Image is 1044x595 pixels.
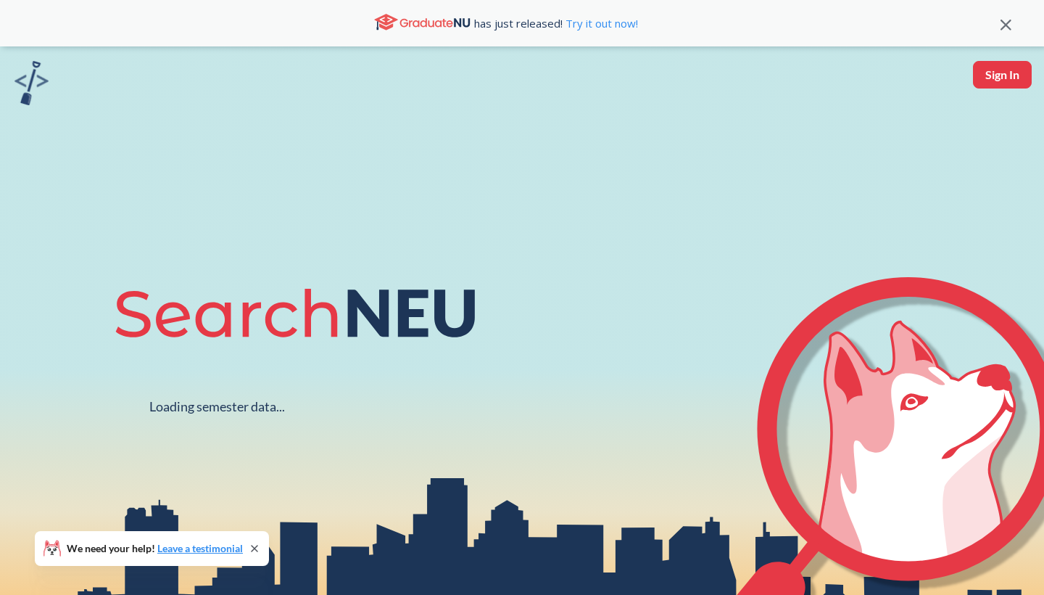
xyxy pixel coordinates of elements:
a: Leave a testimonial [157,542,243,554]
span: has just released! [474,15,638,31]
img: sandbox logo [14,61,49,105]
a: Try it out now! [563,16,638,30]
span: We need your help! [67,543,243,554]
button: Sign In [973,61,1032,89]
a: sandbox logo [14,61,49,110]
div: Loading semester data... [149,398,285,415]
